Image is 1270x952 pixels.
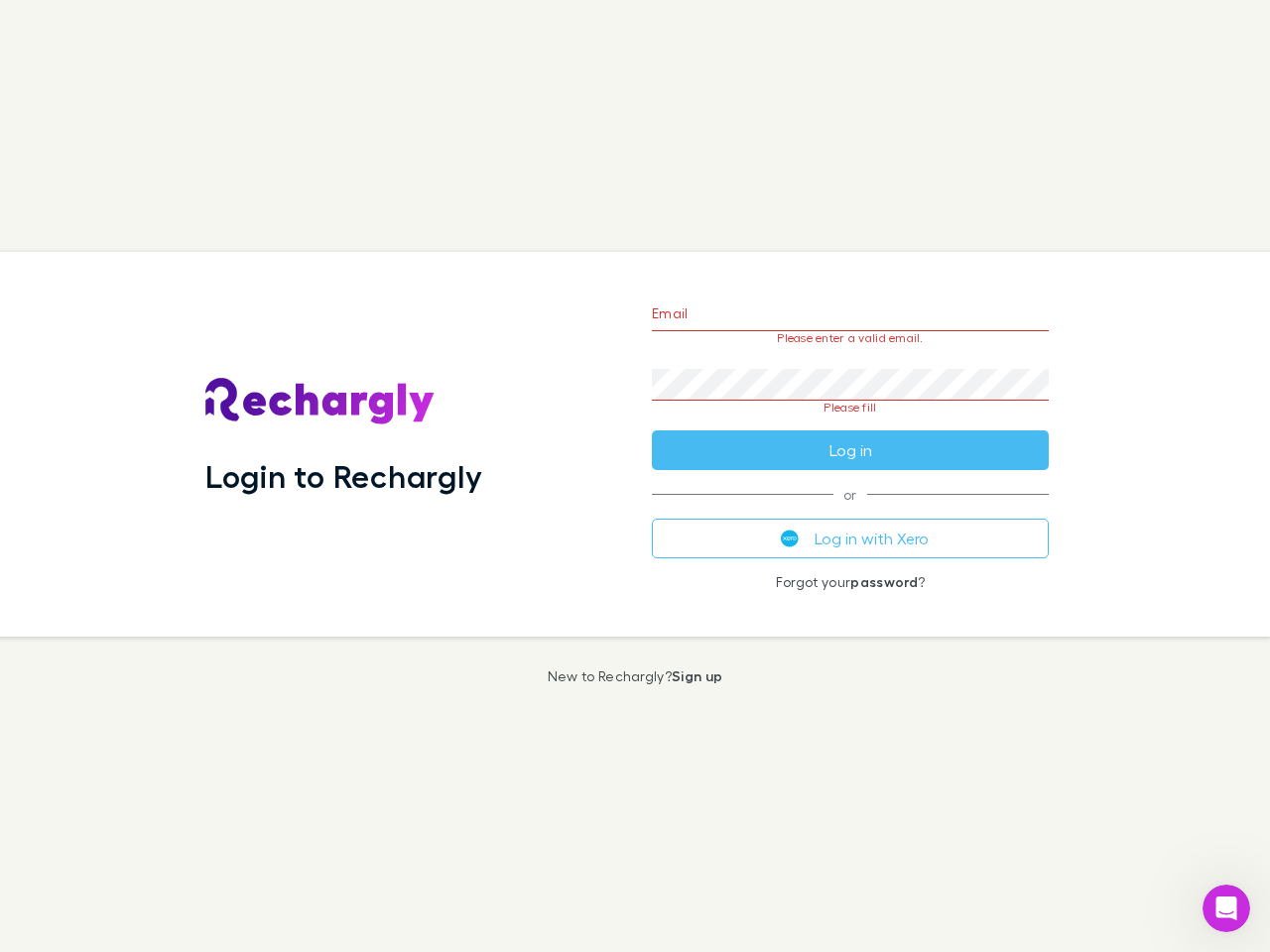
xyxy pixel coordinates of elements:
[652,430,1049,470] button: Log in
[652,331,1049,345] p: Please enter a valid email.
[652,519,1049,558] button: Log in with Xero
[850,573,918,590] a: password
[205,457,482,495] h1: Login to Rechargly
[1203,885,1250,932] iframe: Intercom live chat
[672,667,722,684] a: Sign up
[652,401,1049,415] p: Please fill
[205,378,436,425] img: Rechargly's Logo
[652,494,1049,495] span: or
[781,530,799,547] img: Xero's logo
[652,574,1049,590] p: Forgot your ?
[548,668,723,684] p: New to Rechargly?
